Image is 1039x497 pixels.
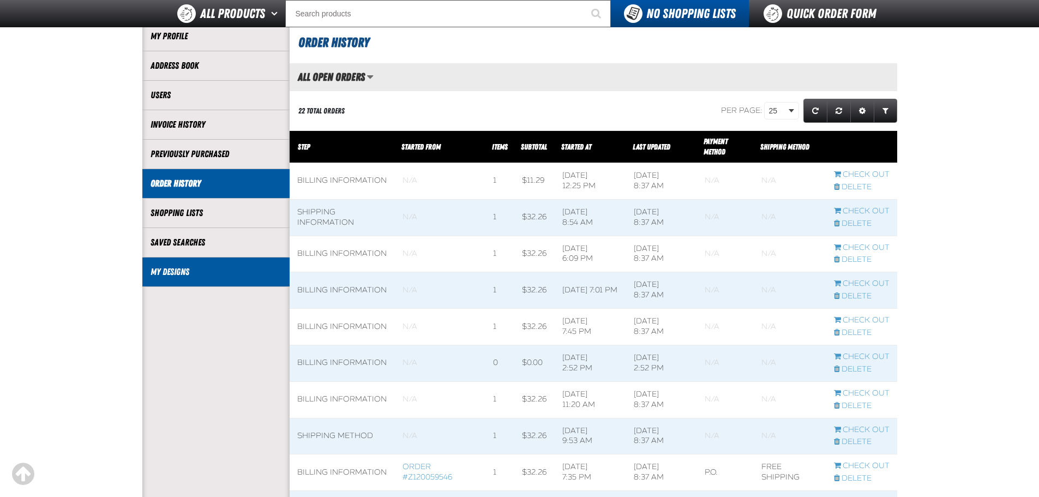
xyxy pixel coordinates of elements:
[395,418,485,454] td: Blank
[769,105,786,117] span: 25
[626,345,698,381] td: [DATE] 2:52 PM
[834,315,890,326] a: Continue checkout started from
[151,207,281,219] a: Shopping Lists
[395,272,485,309] td: Blank
[297,207,388,228] div: Shipping Information
[626,381,698,418] td: [DATE] 8:37 AM
[514,345,555,381] td: $0.00
[485,345,514,381] td: 0
[697,345,754,381] td: Blank
[697,272,754,309] td: Blank
[514,381,555,418] td: $32.26
[151,118,281,131] a: Invoice History
[754,163,826,200] td: Blank
[754,454,826,491] td: Free Shipping
[754,199,826,236] td: Blank
[760,142,809,151] span: Shipping Method
[754,236,826,272] td: Blank
[754,309,826,345] td: Blank
[297,285,388,296] div: Billing Information
[395,199,485,236] td: Blank
[555,199,626,236] td: [DATE] 8:54 AM
[151,148,281,160] a: Previously Purchased
[834,170,890,180] a: Continue checkout started from
[485,199,514,236] td: 1
[803,99,827,123] a: Refresh grid action
[827,99,851,123] a: Reset grid action
[626,163,698,200] td: [DATE] 8:37 AM
[834,425,890,435] a: Continue checkout started from
[626,199,698,236] td: [DATE] 8:37 AM
[395,309,485,345] td: Blank
[151,266,281,278] a: My Designs
[561,142,591,151] a: Started At
[626,236,698,272] td: [DATE] 8:37 AM
[721,106,762,115] span: Per page:
[297,394,388,405] div: Billing Information
[697,381,754,418] td: Blank
[151,236,281,249] a: Saved Searches
[401,142,441,151] span: Started From
[697,454,754,491] td: P.O.
[834,364,890,375] a: Delete checkout started from
[297,358,388,368] div: Billing Information
[485,418,514,454] td: 1
[485,272,514,309] td: 1
[555,236,626,272] td: [DATE] 6:09 PM
[151,89,281,101] a: Users
[555,272,626,309] td: [DATE] 7:01 PM
[834,401,890,411] a: Delete checkout started from
[834,182,890,193] a: Delete checkout started from
[834,291,890,302] a: Delete checkout started from
[11,462,35,486] div: Scroll to the top
[151,59,281,72] a: Address Book
[555,418,626,454] td: [DATE] 9:53 AM
[697,418,754,454] td: Blank
[834,461,890,471] a: Continue checkout started from Z120059546
[834,206,890,217] a: Continue checkout started from
[514,418,555,454] td: $32.26
[754,418,826,454] td: Blank
[834,328,890,338] a: Delete checkout started from
[704,137,728,156] a: Payment Method
[485,309,514,345] td: 1
[395,381,485,418] td: Blank
[555,454,626,491] td: [DATE] 7:35 PM
[514,236,555,272] td: $32.26
[298,142,310,151] span: Step
[697,236,754,272] td: Blank
[626,272,698,309] td: [DATE] 8:37 AM
[521,142,547,151] span: Subtotal
[834,219,890,229] a: Delete checkout started from
[514,163,555,200] td: $11.29
[298,35,369,50] span: Order History
[395,163,485,200] td: Blank
[646,6,736,21] span: No Shopping Lists
[626,309,698,345] td: [DATE] 8:37 AM
[395,345,485,381] td: Blank
[697,199,754,236] td: Blank
[367,68,374,86] button: Manage grid views. Current view is All Open Orders
[626,418,698,454] td: [DATE] 8:37 AM
[834,437,890,447] a: Delete checkout started from
[151,30,281,43] a: My Profile
[555,381,626,418] td: [DATE] 11:20 AM
[485,163,514,200] td: 1
[514,454,555,491] td: $32.26
[834,255,890,265] a: Delete checkout started from
[874,99,897,123] a: Expand or Collapse Grid Filters
[754,345,826,381] td: Blank
[555,345,626,381] td: [DATE] 2:52 PM
[850,99,874,123] a: Expand or Collapse Grid Settings
[297,431,388,441] div: Shipping Method
[290,71,365,83] h2: All Open Orders
[633,142,670,151] a: Last Updated
[754,272,826,309] td: Blank
[403,462,452,482] a: Order #Z120059546
[697,309,754,345] td: Blank
[514,199,555,236] td: $32.26
[834,243,890,253] a: Continue checkout started from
